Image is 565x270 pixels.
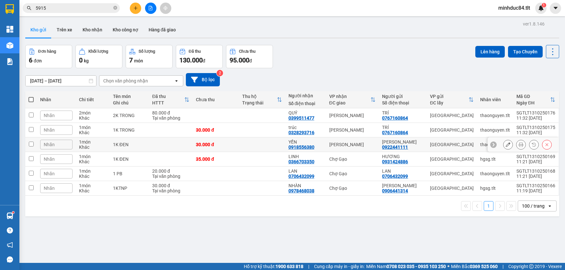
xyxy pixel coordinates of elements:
button: Kho nhận [77,22,107,38]
div: trúc [288,125,323,130]
img: solution-icon [6,58,13,65]
span: message [7,256,13,263]
button: aim [160,3,171,14]
input: Tìm tên, số ĐT hoặc mã đơn [36,5,112,12]
div: Chưa thu [196,97,236,102]
div: 0767160864 [382,115,408,121]
div: Khác [79,159,107,164]
div: 0906441314 [382,188,408,193]
div: [GEOGRAPHIC_DATA] [430,171,474,176]
span: đ [249,58,252,63]
button: plus [130,3,141,14]
span: Nhãn [44,127,55,133]
div: Sửa đơn hàng [503,140,513,149]
span: aim [163,6,168,10]
div: 80.000 đ [152,110,189,115]
div: Mã GD [516,94,550,99]
button: caret-down [550,3,561,14]
div: THÁI MINH [382,183,424,188]
div: Tên món [113,94,146,99]
div: Khác [79,115,107,121]
div: TRÍ [382,125,424,130]
div: SGTLT1310250168 [516,168,555,174]
div: Chi tiết [79,97,107,102]
div: [GEOGRAPHIC_DATA] [430,157,474,162]
div: 30.000 đ [196,127,236,133]
button: Chưa thu95.000đ [226,45,273,68]
sup: 2 [217,70,223,76]
div: [GEOGRAPHIC_DATA] [430,142,474,147]
strong: 1900 633 818 [276,264,303,269]
div: 0399511477 [288,115,314,121]
button: file-add [145,3,156,14]
span: 1 [543,3,545,7]
button: Trên xe [51,22,77,38]
button: Đã thu130.000đ [176,45,223,68]
div: THU VŨ [382,139,424,145]
div: Thu hộ [242,94,277,99]
div: 0931424886 [382,159,408,164]
button: Bộ lọc [186,73,220,86]
span: Nhãn [44,171,55,176]
span: Cung cấp máy in - giấy in: [314,263,365,270]
span: question-circle [7,227,13,233]
div: 1 món [79,125,107,130]
div: thaonguyen.tlt [480,127,510,133]
div: 11:32 [DATE] [516,130,555,135]
button: Khối lượng0kg [75,45,122,68]
div: 11:21 [DATE] [516,159,555,164]
div: hgsg.tlt [480,186,510,191]
div: TRÍ [382,110,424,115]
div: HƯƠNG [382,154,424,159]
span: | [503,263,503,270]
div: 11:19 [DATE] [516,188,555,193]
div: 1K ĐEN [113,157,146,162]
img: icon-new-feature [538,5,544,11]
input: Select a date range. [26,76,96,86]
div: 0706432099 [382,174,408,179]
div: 0328293716 [288,130,314,135]
th: Toggle SortBy [239,91,285,108]
div: Ngày ĐH [516,100,550,105]
svg: open [174,78,179,83]
div: VP nhận [329,94,371,99]
div: Khác [79,130,107,135]
div: 1K TRONG [113,127,146,133]
img: dashboard-icon [6,26,13,33]
div: SGTLT1310250166 [516,183,555,188]
div: ĐC lấy [430,100,469,105]
span: ⚪️ [447,265,449,268]
span: search [27,6,31,10]
div: Người nhận [288,93,323,98]
div: 11:21 [DATE] [516,174,555,179]
button: Tạo Chuyến [508,46,543,58]
div: Khác [79,145,107,150]
div: HTTT [152,100,184,105]
div: [GEOGRAPHIC_DATA] [430,186,474,191]
div: Đã thu [189,49,201,54]
div: Tại văn phòng [152,115,189,121]
th: Toggle SortBy [326,91,379,108]
div: [PERSON_NAME] [329,142,376,147]
div: Tại văn phòng [152,174,189,179]
span: close-circle [113,5,117,11]
button: Lên hàng [475,46,505,58]
div: VP gửi [430,94,469,99]
div: Số điện thoại [288,101,323,106]
div: Nhãn [40,97,73,102]
div: [GEOGRAPHIC_DATA] [430,113,474,118]
div: thaonguyen.tlt [480,113,510,118]
span: caret-down [553,5,559,11]
span: 130.000 [179,56,203,64]
div: SGTLT1310250169 [516,154,555,159]
div: 30.000 đ [196,142,236,147]
div: Khối lượng [88,49,108,54]
img: warehouse-icon [6,42,13,49]
div: Trạng thái [242,100,277,105]
div: 30.000 đ [152,183,189,188]
span: close-circle [113,6,117,10]
div: 2K TRONG [113,113,146,118]
span: | [308,263,309,270]
sup: 1 [542,3,546,7]
sup: 1 [12,211,14,213]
